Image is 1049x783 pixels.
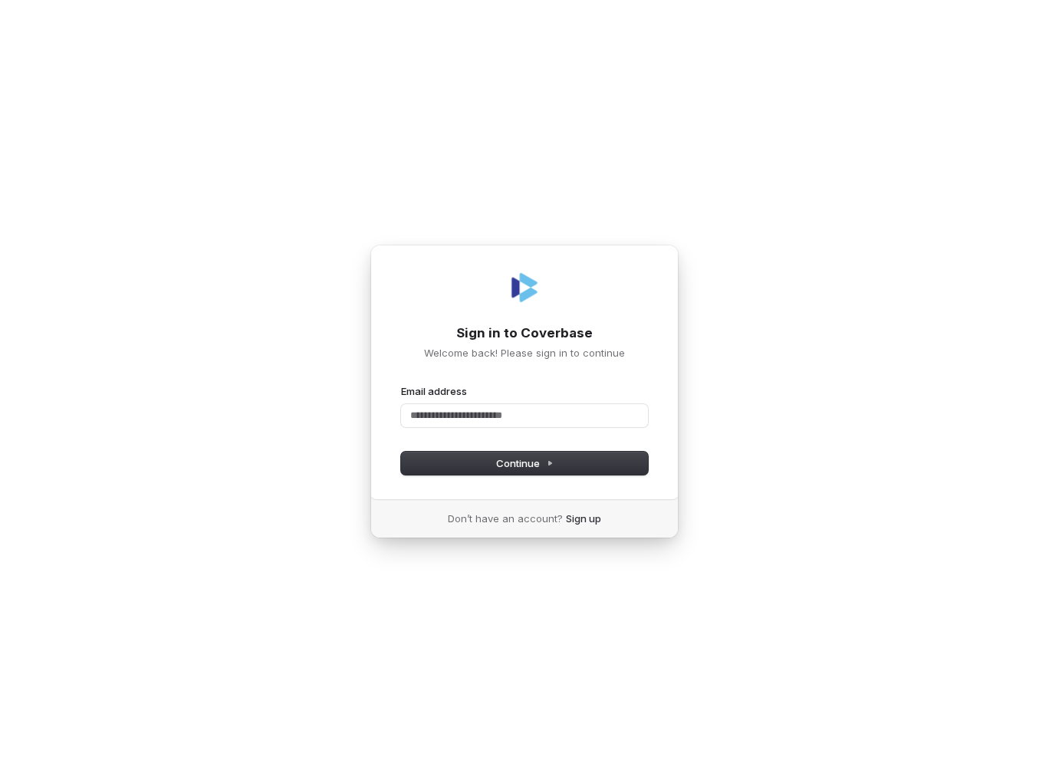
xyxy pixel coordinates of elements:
a: Sign up [566,512,601,525]
label: Email address [401,384,467,398]
span: Continue [496,456,554,470]
h1: Sign in to Coverbase [401,324,648,343]
button: Continue [401,452,648,475]
span: Don’t have an account? [448,512,563,525]
p: Welcome back! Please sign in to continue [401,346,648,360]
img: Coverbase [506,269,543,306]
